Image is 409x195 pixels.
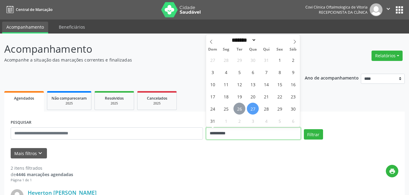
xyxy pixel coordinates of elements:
[247,115,259,127] span: Setembro 3, 2025
[233,90,245,102] span: Agosto 19, 2025
[247,54,259,66] span: Julho 30, 2025
[274,103,286,115] span: Agosto 29, 2025
[37,150,44,157] i: keyboard_arrow_down
[233,48,246,51] span: Ter
[4,5,52,15] a: Central de Marcação
[389,168,396,175] i: print
[304,129,323,140] button: Filtrar
[207,66,219,78] span: Agosto 3, 2025
[207,90,219,102] span: Agosto 17, 2025
[286,48,300,51] span: Sáb
[247,78,259,90] span: Agosto 13, 2025
[287,54,299,66] span: Agosto 2, 2025
[274,90,286,102] span: Agosto 22, 2025
[2,22,48,34] a: Acompanhamento
[4,57,285,63] p: Acompanhe a situação das marcações correntes e finalizadas
[385,5,392,12] i: 
[11,178,73,183] div: Página 1 de 1
[220,54,232,66] span: Julho 28, 2025
[207,54,219,66] span: Julho 27, 2025
[260,78,272,90] span: Agosto 14, 2025
[370,3,382,16] img: img
[233,54,245,66] span: Julho 29, 2025
[233,66,245,78] span: Agosto 5, 2025
[220,90,232,102] span: Agosto 18, 2025
[394,5,405,15] button: apps
[260,54,272,66] span: Julho 31, 2025
[287,115,299,127] span: Setembro 6, 2025
[256,37,276,43] input: Year
[142,101,172,106] div: 2025
[274,78,286,90] span: Agosto 15, 2025
[260,48,273,51] span: Qui
[274,66,286,78] span: Agosto 8, 2025
[260,90,272,102] span: Agosto 21, 2025
[55,22,89,32] a: Beneficiários
[305,74,359,81] p: Ano de acompanhamento
[233,103,245,115] span: Agosto 26, 2025
[16,172,73,177] strong: 4446 marcações agendadas
[229,37,256,43] select: Month
[274,54,286,66] span: Agosto 1, 2025
[11,148,47,159] button: Mais filtroskeyboard_arrow_down
[287,66,299,78] span: Agosto 9, 2025
[99,101,130,106] div: 2025
[233,115,245,127] span: Setembro 2, 2025
[11,118,31,127] label: PESQUISAR
[260,66,272,78] span: Agosto 7, 2025
[11,165,73,171] div: 2 itens filtrados
[287,90,299,102] span: Agosto 23, 2025
[247,90,259,102] span: Agosto 20, 2025
[207,115,219,127] span: Agosto 31, 2025
[207,103,219,115] span: Agosto 24, 2025
[219,48,233,51] span: Seg
[206,48,219,51] span: Dom
[233,78,245,90] span: Agosto 12, 2025
[386,165,398,177] button: print
[287,78,299,90] span: Agosto 16, 2025
[274,115,286,127] span: Setembro 5, 2025
[14,96,34,101] span: Agendados
[52,101,87,106] div: 2025
[372,51,403,61] button: Relatórios
[319,10,368,15] span: Recepcionista da clínica
[147,96,167,101] span: Cancelados
[247,103,259,115] span: Agosto 27, 2025
[305,5,368,10] div: Covi Clinica Oftalmologica de Vitoria
[52,96,87,101] span: Não compareceram
[11,171,73,178] div: de
[16,7,52,12] span: Central de Marcação
[247,66,259,78] span: Agosto 6, 2025
[220,103,232,115] span: Agosto 25, 2025
[287,103,299,115] span: Agosto 30, 2025
[260,115,272,127] span: Setembro 4, 2025
[220,115,232,127] span: Setembro 1, 2025
[273,48,286,51] span: Sex
[260,103,272,115] span: Agosto 28, 2025
[207,78,219,90] span: Agosto 10, 2025
[382,3,394,16] button: 
[105,96,124,101] span: Resolvidos
[4,41,285,57] p: Acompanhamento
[220,66,232,78] span: Agosto 4, 2025
[220,78,232,90] span: Agosto 11, 2025
[246,48,260,51] span: Qua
